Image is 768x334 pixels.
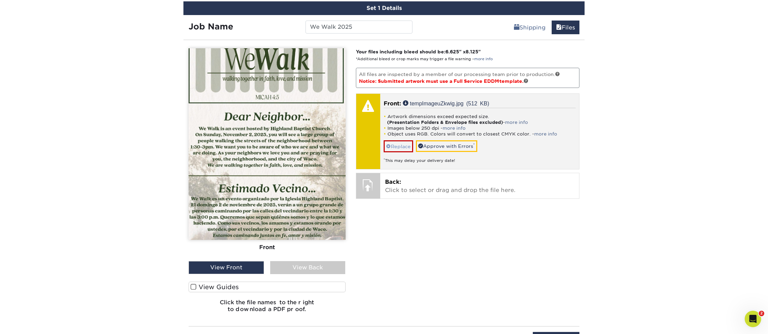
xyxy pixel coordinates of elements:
[416,140,477,152] a: Approve with Errors*
[189,22,233,31] strong: Job Name
[443,126,466,131] a: more info
[384,152,576,164] div: This may delay your delivery date!
[387,120,503,125] strong: (Presentation Folders & Envelope files excluded)
[514,24,519,31] span: shipping
[385,178,575,194] p: Click to select or drag and drop the file here.
[384,140,413,152] a: Replace
[474,57,493,61] a: more info
[445,49,459,54] span: 6.625
[385,179,401,185] span: Back:
[183,1,585,15] div: Set 1 Details
[189,299,346,318] h6: Click the file names to the right to download a PDF proof.
[509,21,550,34] a: Shipping
[552,21,579,34] a: Files
[466,49,478,54] span: 8.125
[305,21,412,34] input: Enter a job name
[356,57,493,61] small: *Additional bleed or crop marks may trigger a file warning –
[556,24,562,31] span: files
[189,282,346,292] label: View Guides
[505,120,528,125] a: more info
[384,100,401,107] span: Front:
[403,100,489,106] a: tempImageuZkwig.jpg (512 KB)
[534,131,557,137] a: more info
[189,261,264,274] div: View Front
[270,261,346,274] div: View Back
[359,78,528,84] span: Notice: Submitted artwork must use a Full Service EDDM template.
[759,311,764,316] span: 2
[384,114,576,125] li: Artwork dimensions exceed expected size. -
[384,131,576,137] li: Object uses RGB. Colors will convert to closest CMYK color. -
[356,49,481,54] strong: Your files including bleed should be: " x "
[384,125,576,131] li: Images below 250 dpi -
[745,311,761,327] iframe: Intercom live chat
[189,240,346,255] div: Front
[356,68,580,88] p: All files are inspected by a member of our processing team prior to production.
